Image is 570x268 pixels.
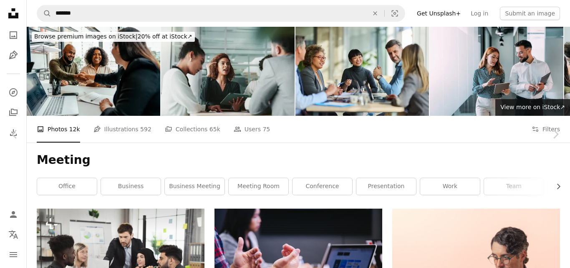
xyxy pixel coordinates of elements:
button: Menu [5,246,22,263]
a: Explore [5,84,22,101]
button: Search Unsplash [37,5,51,21]
button: Visual search [385,5,405,21]
a: Next [541,94,570,174]
span: View more on iStock ↗ [500,104,565,110]
a: Illustrations 592 [93,116,151,143]
span: 75 [262,125,270,134]
span: Browse premium images on iStock | [34,33,137,40]
a: presentation [356,178,416,195]
button: Submit an image [500,7,560,20]
span: 65k [209,125,220,134]
a: business [101,178,161,195]
h1: Meeting [37,153,560,168]
img: Making decision on the move [430,27,563,116]
a: business meeting [165,178,224,195]
img: Couple closing real estate contract with real estate agent [27,27,160,116]
a: Get Unsplash+ [412,7,466,20]
a: Browse premium images on iStock|20% off at iStock↗ [27,27,200,47]
a: Users 75 [234,116,270,143]
button: Language [5,226,22,243]
a: Photos [5,27,22,43]
button: Filters [532,116,560,143]
a: View more on iStock↗ [495,99,570,116]
a: Illustrations [5,47,22,64]
span: 20% off at iStock ↗ [34,33,192,40]
a: Collections 65k [165,116,220,143]
a: office [37,178,97,195]
span: 592 [140,125,151,134]
button: scroll list to the right [551,178,560,195]
a: Log in [466,7,493,20]
a: meeting room [229,178,288,195]
form: Find visuals sitewide [37,5,405,22]
a: work [420,178,480,195]
img: Happy multiracial business team talking on a meeting in the office. [295,27,429,116]
a: Log in / Sign up [5,206,22,223]
img: Woman, lawyer and tablet at meeting with team, planning and discussion for review for legal case ... [161,27,295,116]
a: team [484,178,544,195]
a: conference [293,178,352,195]
button: Clear [366,5,384,21]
